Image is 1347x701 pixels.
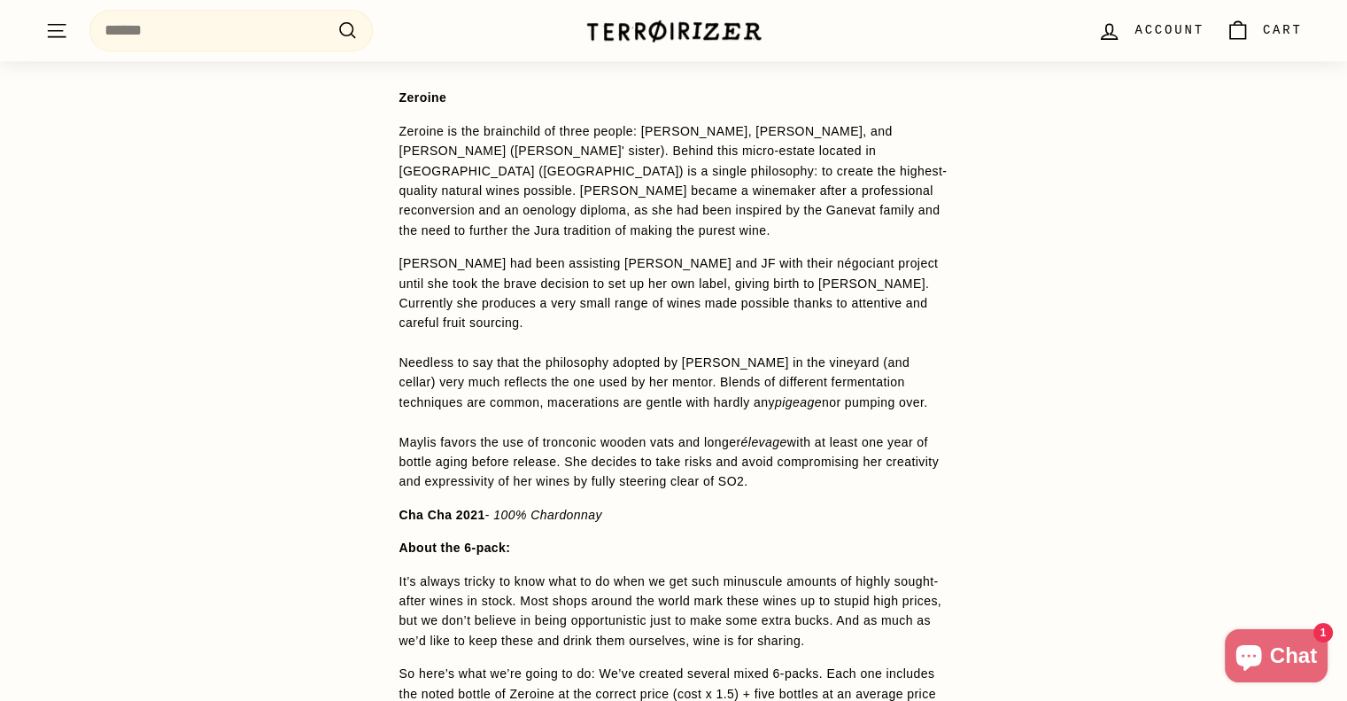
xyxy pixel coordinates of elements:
[822,395,928,409] span: nor pumping over.
[1087,4,1214,57] a: Account
[399,121,948,240] p: Zeroine is the brainchild of three people: [PERSON_NAME], [PERSON_NAME], and [PERSON_NAME] ([PERS...
[740,435,786,449] em: élevage
[399,435,939,489] span: with at least one year of bottle aging before release. She decides to take risks and avoid compro...
[1215,4,1313,57] a: Cart
[399,256,939,330] span: [PERSON_NAME] had been assisting [PERSON_NAME] and JF with their négociant project until she took...
[399,505,948,525] p: -
[493,508,602,522] em: 100% Chardonnay
[399,574,942,648] span: It’s always tricky to know what to do when we get such minuscule amounts of highly sought-after w...
[1263,20,1303,40] span: Cart
[1219,629,1333,687] inbox-online-store-chat: Shopify online store chat
[399,435,741,449] span: Maylis favors the use of tronconic wooden vats and longer
[399,355,910,409] span: Needless to say that the philosophy adopted by [PERSON_NAME] in the vineyard (and cellar) very mu...
[399,32,948,62] h2: WINE DETAILS
[775,395,822,409] em: pigeage
[399,90,447,105] span: Zeroine
[399,541,511,555] span: About the 6-pack:
[399,508,485,522] span: Cha Cha 2021
[1134,20,1204,40] span: Account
